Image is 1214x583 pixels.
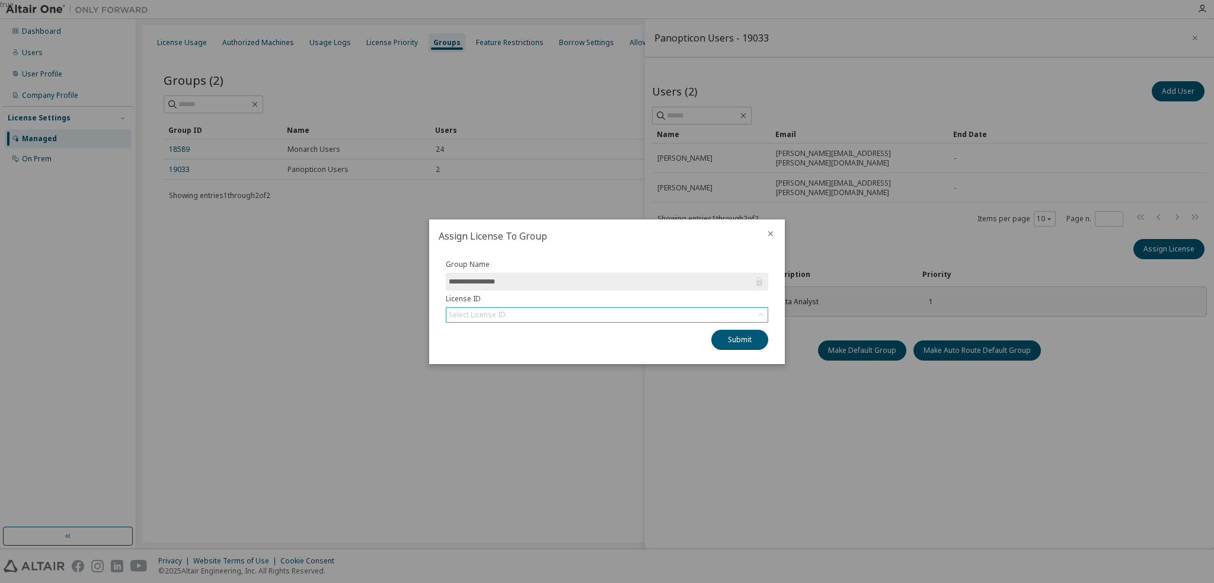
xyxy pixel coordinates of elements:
button: Submit [711,330,768,350]
label: Group Name [446,260,768,269]
div: Select License ID [449,310,506,320]
div: Select License ID [446,308,768,322]
label: License ID [446,294,768,304]
button: close [766,229,775,238]
h2: Assign License To Group [429,219,756,253]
